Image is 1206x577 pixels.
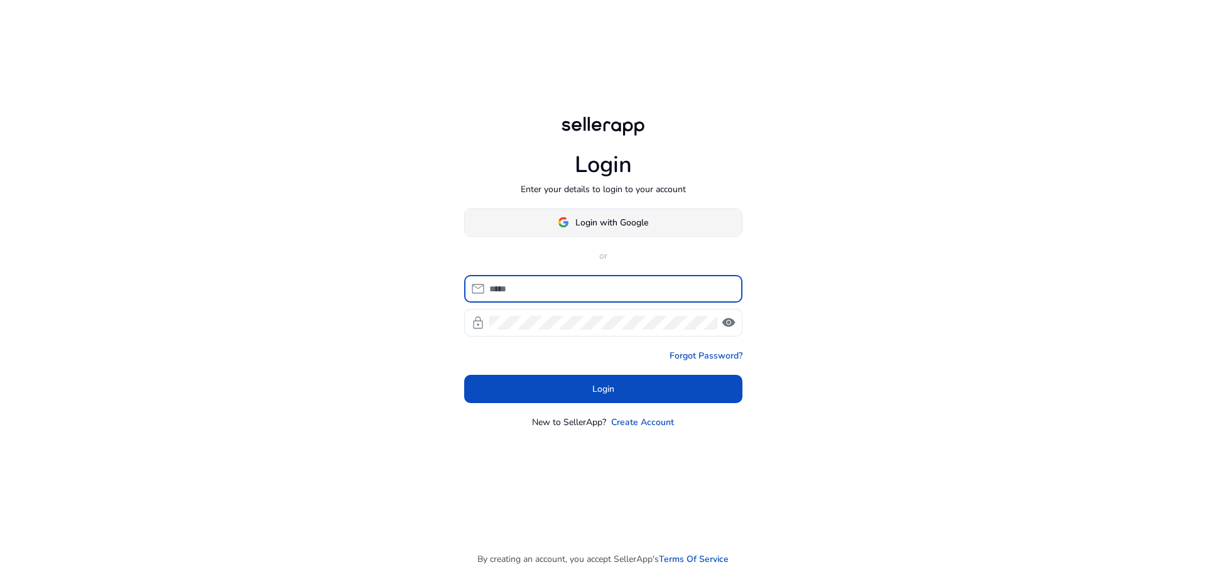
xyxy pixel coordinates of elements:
[532,416,606,429] p: New to SellerApp?
[464,249,742,262] p: or
[592,382,614,396] span: Login
[575,216,648,229] span: Login with Google
[611,416,674,429] a: Create Account
[670,349,742,362] a: Forgot Password?
[721,315,736,330] span: visibility
[464,375,742,403] button: Login
[464,208,742,237] button: Login with Google
[659,553,729,566] a: Terms Of Service
[470,315,486,330] span: lock
[575,151,632,178] h1: Login
[521,183,686,196] p: Enter your details to login to your account
[470,281,486,296] span: mail
[558,217,569,228] img: google-logo.svg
